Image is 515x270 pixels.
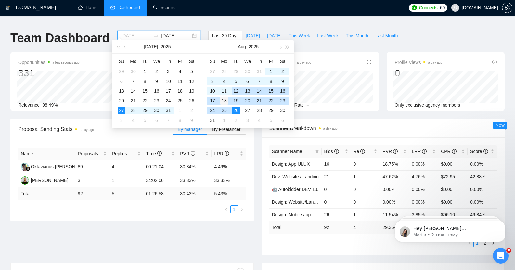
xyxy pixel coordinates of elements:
[395,67,443,79] div: 0
[277,106,289,115] td: 2025-08-30
[127,96,139,106] td: 2025-07-21
[225,207,228,211] span: left
[151,86,162,96] td: 2025-07-16
[146,151,161,156] span: Time
[151,56,162,67] th: We
[207,96,218,106] td: 2025-08-17
[265,106,277,115] td: 2025-08-29
[164,97,172,105] div: 24
[232,107,240,114] div: 26
[267,107,275,114] div: 29
[18,125,173,133] span: Proposal Sending Stats
[121,32,151,39] input: Start date
[220,77,228,85] div: 4
[244,107,251,114] div: 27
[279,77,287,85] div: 9
[209,116,216,124] div: 31
[492,60,497,64] span: info-circle
[502,5,512,10] span: setting
[151,76,162,86] td: 2025-07-09
[209,77,216,85] div: 3
[151,96,162,106] td: 2025-07-23
[395,58,443,66] span: Profile Views
[297,61,311,64] time: a day ago
[186,96,198,106] td: 2025-07-26
[380,170,409,183] td: 47.62%
[139,86,151,96] td: 2025-07-15
[129,116,137,124] div: 4
[177,160,212,174] td: 30.34%
[279,97,287,105] div: 23
[164,116,172,124] div: 7
[220,97,228,105] div: 18
[139,76,151,86] td: 2025-07-08
[162,96,174,106] td: 2025-07-24
[214,151,229,156] span: LRR
[279,87,287,95] div: 16
[255,77,263,85] div: 7
[244,68,251,75] div: 30
[277,86,289,96] td: 2025-08-16
[212,32,238,39] span: Last 30 Days
[240,207,244,211] span: right
[209,87,216,95] div: 10
[116,56,127,67] th: Su
[28,19,112,25] p: Hey [PERSON_NAME][EMAIL_ADDRESS][DOMAIN_NAME], Looks like your Upwork agency [PERSON_NAME] ran ou...
[218,96,230,106] td: 2025-08-18
[164,77,172,85] div: 10
[351,158,380,170] td: 0
[242,115,253,125] td: 2025-09-03
[218,76,230,86] td: 2025-08-04
[230,205,238,213] li: 1
[153,33,159,38] span: to
[118,116,125,124] div: 3
[453,6,457,10] span: user
[502,3,512,13] button: setting
[242,96,253,106] td: 2025-08-20
[176,68,184,75] div: 4
[188,87,196,95] div: 19
[162,56,174,67] th: Th
[164,68,172,75] div: 3
[178,127,202,132] span: By manager
[188,116,196,124] div: 9
[269,124,497,132] span: Scanner Breakdown
[232,87,240,95] div: 12
[230,115,242,125] td: 2025-09-02
[118,68,125,75] div: 29
[230,56,242,67] th: Tu
[265,76,277,86] td: 2025-08-08
[186,56,198,67] th: Sa
[324,149,339,154] span: Bids
[10,31,109,46] h1: Team Dashboard
[141,68,149,75] div: 1
[118,97,125,105] div: 20
[393,149,398,154] span: info-circle
[264,31,285,41] button: [DATE]
[174,106,186,115] td: 2025-08-01
[279,116,287,124] div: 6
[207,56,218,67] th: Su
[139,56,151,67] th: Tu
[272,174,319,179] a: Dev: Website / Landing
[129,97,137,105] div: 21
[265,115,277,125] td: 2025-09-05
[174,86,186,96] td: 2025-07-18
[279,107,287,114] div: 30
[153,87,161,95] div: 16
[253,96,265,106] td: 2025-08-21
[141,116,149,124] div: 5
[242,76,253,86] td: 2025-08-06
[468,158,497,170] td: 0.00%
[438,158,468,170] td: $0.00
[129,77,137,85] div: 7
[395,102,460,108] span: Only exclusive agency members
[230,67,242,76] td: 2025-07-29
[382,149,398,154] span: PVR
[164,107,172,114] div: 31
[129,87,137,95] div: 14
[186,67,198,76] td: 2025-07-05
[385,207,515,252] iframe: Intercom notifications повідомлення
[220,87,228,95] div: 11
[255,68,263,75] div: 31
